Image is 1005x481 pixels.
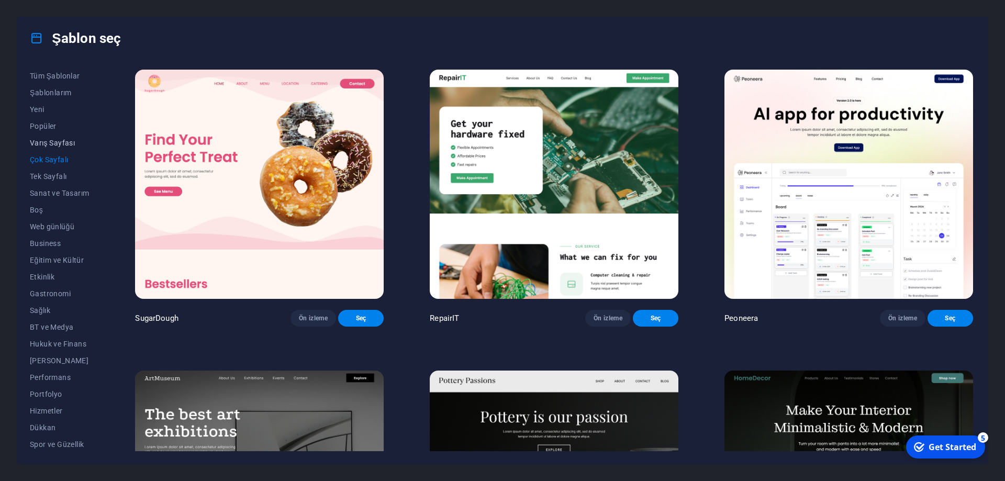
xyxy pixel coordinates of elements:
div: 5 [77,1,88,12]
span: Tüm Şablonlar [30,72,89,80]
button: Sağlık [30,302,89,319]
span: [PERSON_NAME] [30,356,89,365]
span: Çok Sayfalı [30,155,89,164]
span: Hizmetler [30,407,89,415]
span: Tek Sayfalı [30,172,89,181]
button: [PERSON_NAME] [30,352,89,369]
span: Seç [936,314,965,322]
button: Şablonlarım [30,84,89,101]
div: Get Started 5 items remaining, 0% complete [6,4,85,27]
img: SugarDough [135,70,384,299]
button: Popüler [30,118,89,135]
button: Performans [30,369,89,386]
span: BT ve Medya [30,323,89,331]
span: Ön izleme [594,314,622,322]
button: Hukuk ve Finans [30,335,89,352]
button: Spor ve Güzellik [30,436,89,453]
span: Eğitim ve Kültür [30,256,89,264]
span: Hukuk ve Finans [30,340,89,348]
button: Seç [338,310,384,327]
span: Seç [641,314,670,322]
div: Get Started [28,10,76,21]
button: Ön izleme [585,310,631,327]
button: Tüm Şablonlar [30,68,89,84]
button: Gastronomi [30,285,89,302]
h4: Şablon seç [30,30,121,47]
button: Ön izleme [880,310,925,327]
span: Web günlüğü [30,222,89,231]
span: Şablonlarım [30,88,89,97]
span: Yeni [30,105,89,114]
span: Sağlık [30,306,89,315]
span: Performans [30,373,89,382]
button: Eğitim ve Kültür [30,252,89,269]
span: Gastronomi [30,289,89,298]
img: RepairIT [430,70,678,299]
button: Hizmetler [30,402,89,419]
span: Etkinlik [30,273,89,281]
p: SugarDough [135,313,178,323]
p: Peoneera [724,313,758,323]
p: RepairIT [430,313,459,323]
button: BT ve Medya [30,319,89,335]
button: Tek Sayfalı [30,168,89,185]
button: Business [30,235,89,252]
button: Varış Sayfası [30,135,89,151]
span: Portfolyo [30,390,89,398]
span: Popüler [30,122,89,130]
button: Web günlüğü [30,218,89,235]
img: Peoneera [724,70,973,299]
button: Portfolyo [30,386,89,402]
button: Çok Sayfalı [30,151,89,168]
span: Seç [347,314,375,322]
span: Boş [30,206,89,214]
button: Etkinlik [30,269,89,285]
button: Boş [30,202,89,218]
button: Seç [928,310,973,327]
button: Yeni [30,101,89,118]
span: Sanat ve Tasarım [30,189,89,197]
button: Sanat ve Tasarım [30,185,89,202]
span: Varış Sayfası [30,139,89,147]
button: Seç [633,310,678,327]
span: Ön izleme [888,314,917,322]
span: Business [30,239,89,248]
span: Spor ve Güzellik [30,440,89,449]
span: Ön izleme [299,314,328,322]
span: Dükkan [30,423,89,432]
button: Dükkan [30,419,89,436]
button: Ön izleme [291,310,336,327]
